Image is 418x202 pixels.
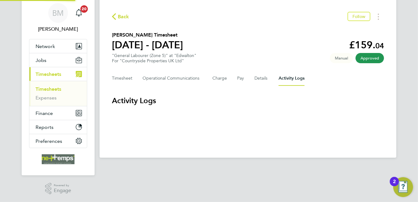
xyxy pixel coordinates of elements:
a: Go to home page [29,154,87,164]
a: Expenses [36,95,57,101]
button: Timesheet [112,71,133,86]
a: 20 [73,3,85,23]
span: Jobs [36,57,46,63]
app-decimal: £159. [349,39,384,51]
img: net-temps-logo-retina.png [42,154,75,164]
button: Operational Communications [143,71,203,86]
button: Preferences [29,134,87,148]
a: Timesheets [36,86,61,92]
span: This timesheet has been approved. [356,53,384,63]
span: Brooke Morley [29,25,87,33]
span: Reports [36,124,53,130]
span: This timesheet was manually created. [330,53,353,63]
span: BM [53,9,64,17]
button: Finance [29,106,87,120]
span: Timesheets [36,71,61,77]
div: For "Countryside Properties UK Ltd" [112,58,196,64]
span: Preferences [36,138,62,144]
button: Network [29,39,87,53]
span: Powered by [54,183,71,188]
button: Details [254,71,269,86]
a: Powered byEngage [45,183,71,195]
h1: [DATE] - [DATE] [112,39,183,51]
span: Engage [54,188,71,193]
span: Network [36,43,55,49]
button: Follow [348,12,370,21]
div: "General Labourer (Zone 5)" at "Edwalton" [112,53,196,64]
div: 2 [393,182,396,190]
button: Timesheets [29,67,87,81]
button: Jobs [29,53,87,67]
a: BM[PERSON_NAME] [29,3,87,33]
span: Back [118,13,129,20]
span: 20 [80,5,88,13]
span: 04 [375,41,384,50]
button: Pay [237,71,245,86]
button: Timesheets Menu [373,12,384,21]
h2: [PERSON_NAME] Timesheet [112,31,183,39]
div: Timesheets [29,81,87,106]
span: Finance [36,110,53,116]
span: Follow [352,14,365,19]
h3: Activity Logs [112,96,384,106]
button: Activity Logs [279,71,305,86]
button: Charge [212,71,227,86]
button: Reports [29,120,87,134]
button: Back [112,13,129,20]
button: Open Resource Center, 2 new notifications [393,177,413,197]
